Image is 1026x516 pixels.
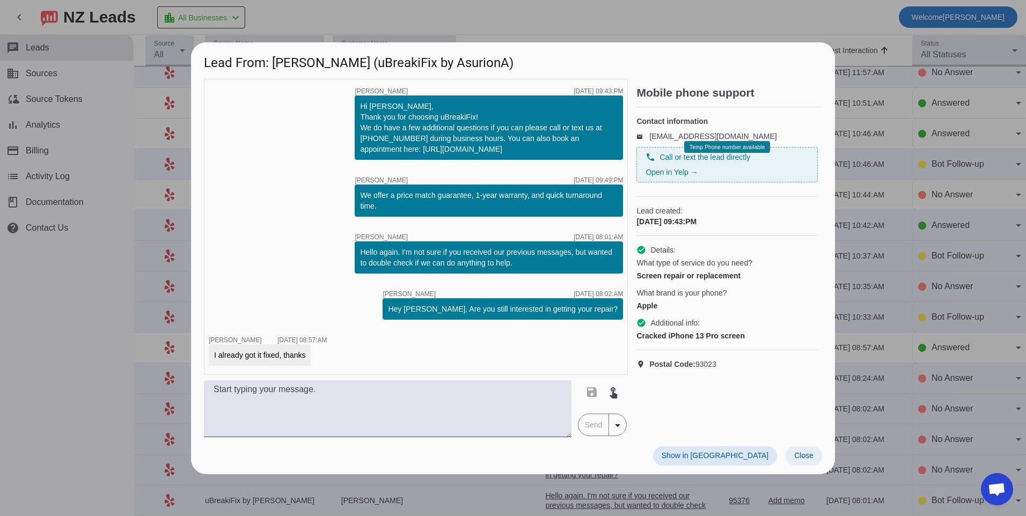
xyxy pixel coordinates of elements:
[636,270,818,281] div: Screen repair or replacement
[574,234,623,240] div: [DATE] 08:01:AM
[355,88,408,94] span: [PERSON_NAME]
[574,177,623,183] div: [DATE] 09:49:PM
[786,446,822,466] button: Close
[611,419,624,432] mat-icon: arrow_drop_down
[209,336,262,344] span: [PERSON_NAME]
[214,350,305,360] div: I already got it fixed, thanks
[360,190,618,211] div: We offer a price match guarantee, 1-year warranty, and quick turnaround time.​
[659,152,750,163] span: Call or text the lead directly
[574,291,623,297] div: [DATE] 08:02:AM
[636,134,649,139] mat-icon: email
[636,300,818,311] div: Apple
[574,88,623,94] div: [DATE] 09:43:PM
[355,234,408,240] span: [PERSON_NAME]
[794,451,814,460] span: Close
[636,116,818,127] h4: Contact information
[650,318,700,328] span: Additional info:
[360,101,618,154] div: Hi [PERSON_NAME], Thank you for choosing uBreakiFix! We do have a few additional questions if you...
[662,451,768,460] span: Show in [GEOGRAPHIC_DATA]
[636,87,822,98] h2: Mobile phone support
[636,205,818,216] span: Lead created:
[360,247,618,268] div: Hello again. I'm not sure if you received our previous messages, but wanted to double check if we...
[277,337,327,343] div: [DATE] 08:57:AM
[636,360,649,368] mat-icon: location_on
[636,318,646,328] mat-icon: check_circle
[383,291,436,297] span: [PERSON_NAME]
[636,257,752,268] span: What type of service do you need?
[653,446,777,466] button: Show in [GEOGRAPHIC_DATA]
[646,168,698,176] a: Open in Yelp →
[646,152,655,162] mat-icon: phone
[690,144,765,150] span: Temp Phone number available
[981,473,1013,505] div: Open chat
[388,304,618,314] div: Hey [PERSON_NAME], Are you still interested in getting your repair?​
[636,216,818,227] div: [DATE] 09:43:PM
[636,288,727,298] span: What brand is your phone?
[649,132,776,141] a: [EMAIL_ADDRESS][DOMAIN_NAME]
[650,245,676,255] span: Details:
[636,245,646,255] mat-icon: check_circle
[649,359,716,370] span: 93023
[636,330,818,341] div: Cracked iPhone 13 Pro screen
[191,42,835,78] h1: Lead From: [PERSON_NAME] (uBreakiFix by AsurionA)
[355,177,408,183] span: [PERSON_NAME]
[607,386,620,399] mat-icon: touch_app
[649,360,695,368] strong: Postal Code:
